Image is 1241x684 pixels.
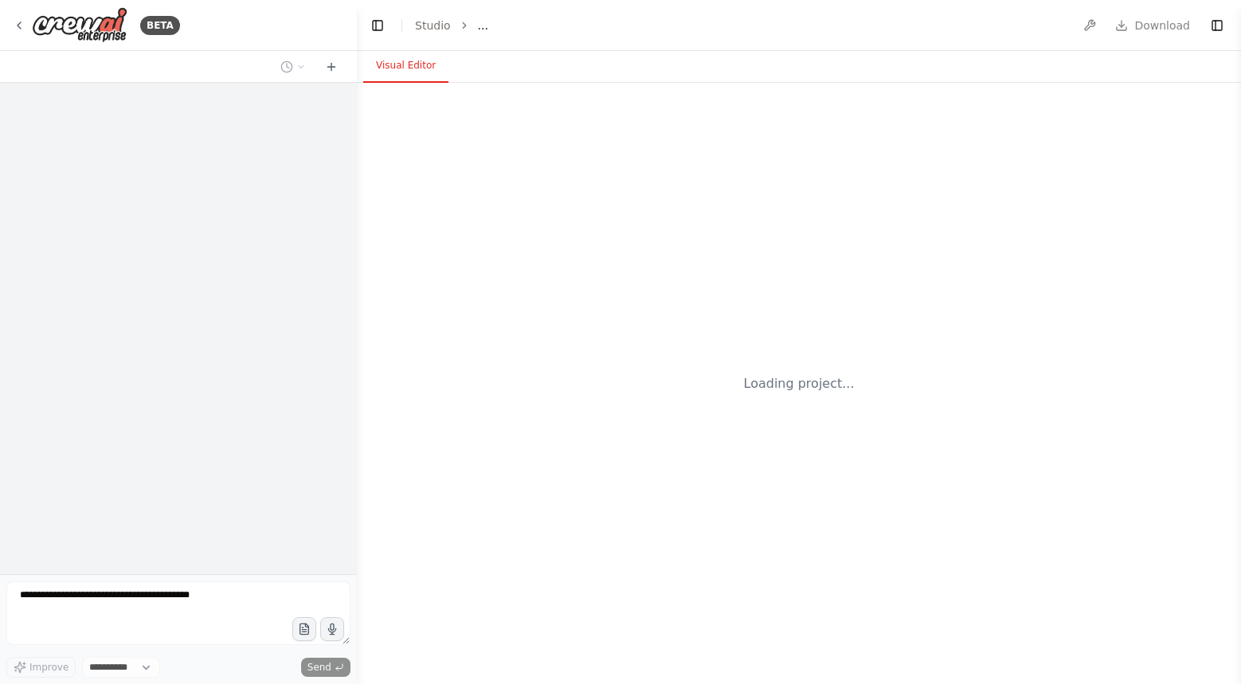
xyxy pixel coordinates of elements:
[744,374,855,393] div: Loading project...
[6,657,76,678] button: Improve
[366,14,389,37] button: Hide left sidebar
[319,57,344,76] button: Start a new chat
[1206,14,1228,37] button: Show right sidebar
[274,57,312,76] button: Switch to previous chat
[32,7,127,43] img: Logo
[307,661,331,674] span: Send
[415,18,488,33] nav: breadcrumb
[320,617,344,641] button: Click to speak your automation idea
[140,16,180,35] div: BETA
[301,658,350,677] button: Send
[363,49,448,83] button: Visual Editor
[415,19,451,32] a: Studio
[478,18,488,33] span: ...
[29,661,69,674] span: Improve
[292,617,316,641] button: Upload files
